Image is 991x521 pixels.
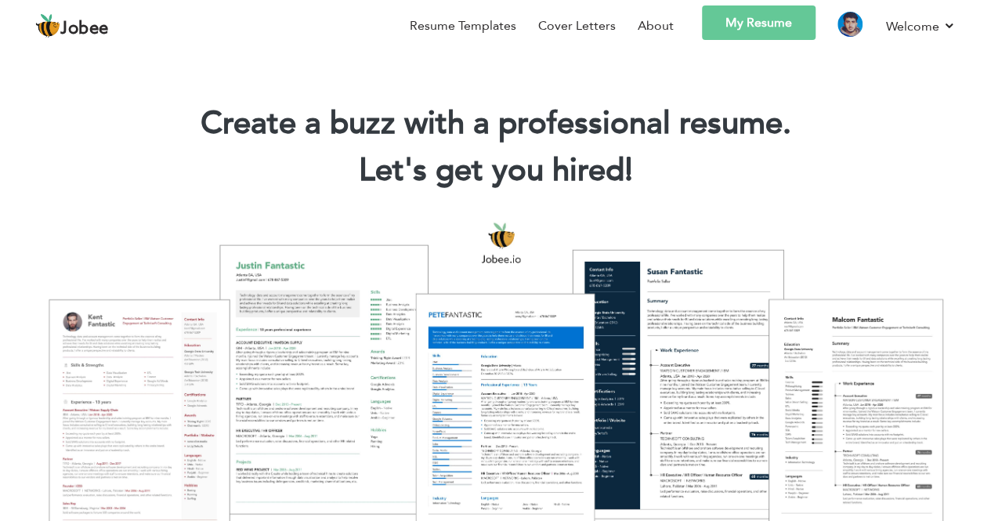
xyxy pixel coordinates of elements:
a: Resume Templates [410,16,516,35]
a: About [638,16,674,35]
a: Welcome [886,16,956,36]
a: My Resume [702,5,816,40]
h2: Let's [24,150,967,191]
a: Cover Letters [538,16,616,35]
h1: Create a buzz with a professional resume. [24,103,967,144]
img: jobee.io [35,13,60,38]
img: Profile Img [837,12,863,37]
span: get you hired! [436,149,633,192]
span: | [625,149,632,192]
a: Jobee [35,13,109,38]
span: Jobee [60,20,109,38]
